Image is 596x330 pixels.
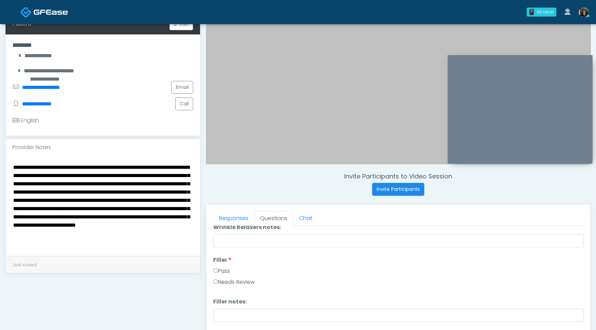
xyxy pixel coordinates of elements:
[20,7,32,18] img: Docovia
[213,278,255,286] label: Needs Review
[529,9,534,15] div: 0
[372,183,424,196] button: Invite Participants
[213,298,247,306] label: Filler notes:
[6,3,26,23] button: Open LiveChat chat widget
[213,279,218,284] input: Needs Review
[579,7,589,18] img: Nike Elizabeth Akinjero
[213,267,230,275] label: Pass
[12,116,39,125] div: English
[293,211,318,226] a: Chat
[175,97,193,110] button: Call
[12,262,37,268] small: Just saved
[33,9,68,16] img: Docovia
[171,81,193,94] a: Email
[213,268,218,273] input: Pass
[213,223,281,231] label: Wrinkle Relaxers notes:
[213,256,231,264] label: Filler
[254,211,293,226] a: Questions
[213,211,254,226] a: Responses
[20,1,68,23] a: Docovia
[537,9,554,15] div: All clear!
[206,173,591,180] h4: Invite Participants to Video Session
[523,5,560,19] a: 0 All clear!
[6,139,200,156] div: Provider Notes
